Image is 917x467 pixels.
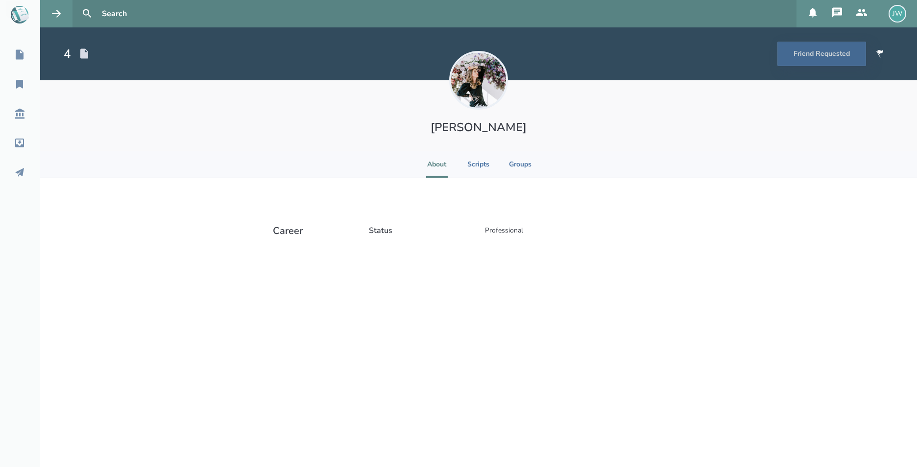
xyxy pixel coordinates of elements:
li: About [426,151,448,178]
div: Total Scripts [64,46,90,62]
div: JW [889,5,906,23]
li: Scripts [467,151,489,178]
li: Groups [509,151,531,178]
h1: [PERSON_NAME] [388,119,569,135]
button: Friend Requested [777,42,866,66]
img: user_1750533153-crop.jpg [449,51,508,110]
div: 4 [64,46,71,62]
h2: Status [369,225,477,236]
h2: Career [273,224,361,239]
div: Professional [477,217,531,244]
